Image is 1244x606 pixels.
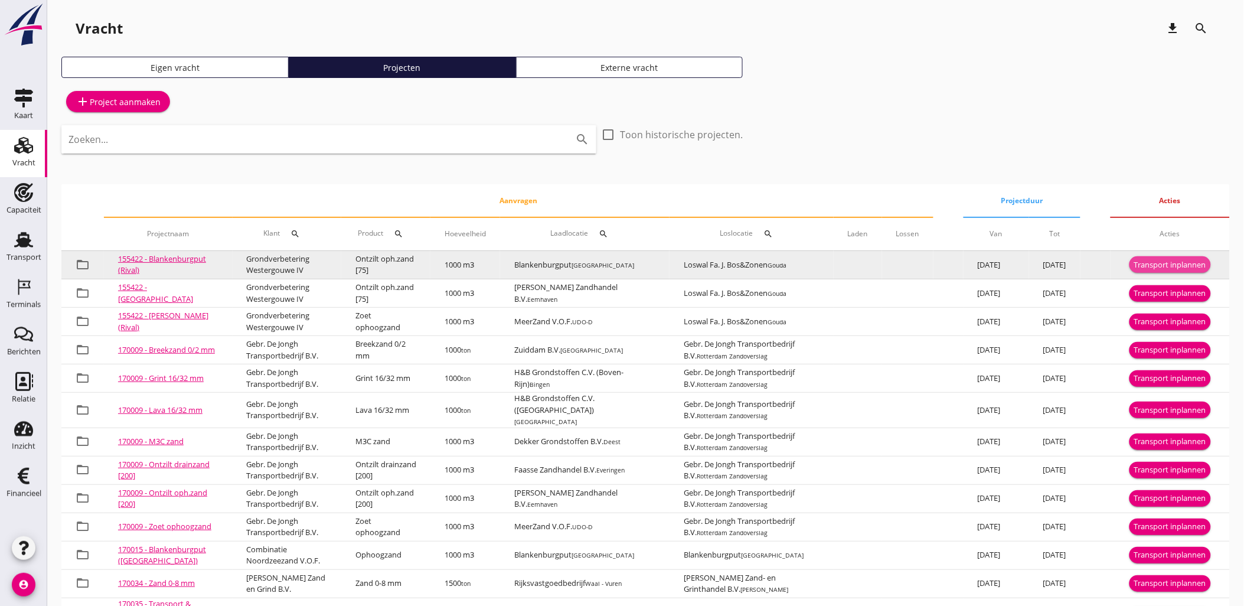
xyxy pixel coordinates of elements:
td: [DATE] [1029,279,1080,308]
small: Gouda [768,289,786,298]
td: Loswal Fa. J. Bos&Zonen [670,251,834,279]
small: [GEOGRAPHIC_DATA] [572,551,634,559]
a: Project aanmaken [66,91,170,112]
td: [PERSON_NAME] Zand- en Grinthandel B.V. [670,569,834,598]
div: Eigen vracht [67,61,283,74]
div: Financieel [6,490,41,497]
a: 155422 - Blankenburgput (Rival) [118,253,206,276]
i: folder_open [76,548,90,562]
td: Rijksvastgoedbedrijf [500,569,670,598]
td: Gebr. De Jongh Transportbedrijf B.V. [670,456,834,484]
td: Ophoogzand [341,541,430,569]
div: Transport inplannen [1134,288,1206,299]
td: Blankenburgput [500,251,670,279]
td: Gebr. De Jongh Transportbedrijf B.V. [670,336,834,364]
span: 1000 [445,344,471,355]
small: Gouda [768,318,786,326]
td: [DATE] [1029,456,1080,484]
td: [DATE] [964,569,1029,598]
div: Berichten [7,348,41,356]
div: Transport inplannen [1134,405,1206,416]
div: Kaart [14,112,33,119]
td: Gebr. De Jongh Transportbedrijf B.V. [233,428,342,456]
div: Transport inplannen [1134,464,1206,476]
button: Transport inplannen [1129,575,1211,592]
small: [GEOGRAPHIC_DATA] [572,261,634,269]
div: Transport inplannen [1134,436,1206,448]
td: Gebr. De Jongh Transportbedrijf B.V. [233,336,342,364]
i: download [1166,21,1180,35]
a: 170009 - Grint 16/32 mm [118,373,204,383]
th: Projectnaam [104,217,233,250]
label: Toon historische projecten. [620,129,743,141]
div: Vracht [76,19,123,38]
td: [DATE] [1029,569,1080,598]
div: Projecten [294,61,511,74]
th: Product [341,217,430,250]
small: Eemhaven [527,295,557,304]
a: Eigen vracht [61,57,289,78]
td: Gebr. De Jongh Transportbedrijf B.V. [233,513,342,541]
div: Relatie [12,395,35,403]
div: Transport inplannen [1134,521,1206,533]
i: search [1194,21,1209,35]
span: 1000 [445,373,471,383]
i: search [394,229,403,239]
span: 1000 m3 [445,493,474,503]
span: 1000 [445,405,471,415]
small: ton [461,346,471,354]
td: Blankenburgput [500,541,670,569]
small: UDO-D [572,523,593,531]
i: folder_open [76,314,90,328]
a: 170009 - Lava 16/32 mm [118,405,203,415]
td: MeerZand V.O.F. [500,308,670,336]
button: Transport inplannen [1129,490,1211,507]
th: Klant [233,217,342,250]
td: Combinatie Noordzeezand V.O.F. [233,541,342,569]
th: Laden [834,217,882,250]
i: search [599,229,609,239]
td: Gebr. De Jongh Transportbedrijf B.V. [670,513,834,541]
button: Transport inplannen [1129,462,1211,478]
td: Blankenburgput [670,541,834,569]
th: Van [964,217,1029,250]
div: Project aanmaken [76,95,161,109]
button: Transport inplannen [1129,402,1211,418]
i: folder_open [76,258,90,272]
td: Loswal Fa. J. Bos&Zonen [670,279,834,308]
small: Deest [603,438,621,446]
td: Zoet ophoogzand [341,513,430,541]
i: folder_open [76,286,90,300]
i: folder_open [76,371,90,385]
small: Rotterdam Zandoverslag [697,444,768,452]
td: Ontzilt oph.zand [75] [341,279,430,308]
small: ton [461,579,471,588]
small: [GEOGRAPHIC_DATA] [560,346,623,354]
i: search [575,132,589,146]
a: 155422 - [GEOGRAPHIC_DATA] [118,282,193,304]
td: Gebr. De Jongh Transportbedrijf B.V. [233,484,342,513]
i: search [763,229,773,239]
span: 1000 m3 [445,259,474,270]
td: [DATE] [1029,393,1080,428]
td: [DATE] [964,456,1029,484]
input: Zoeken... [68,130,556,149]
a: 170034 - Zand 0-8 mm [118,578,195,588]
i: add [76,95,90,109]
small: Eemhaven [527,500,557,509]
small: UDO-D [572,318,593,326]
img: logo-small.a267ee39.svg [2,3,45,47]
th: Aanvragen [104,184,933,217]
i: folder_open [76,434,90,448]
a: 170009 - Ontzilt drainzand [200] [118,459,210,481]
td: [DATE] [1029,251,1080,279]
td: MeerZand V.O.F. [500,513,670,541]
a: 170009 - Ontzilt oph.zand [200] [118,487,207,510]
a: 155422 - [PERSON_NAME] (Rival) [118,310,208,333]
td: H&B Grondstoffen C.V. ([GEOGRAPHIC_DATA]) [500,393,670,428]
i: folder_open [76,519,90,533]
small: [PERSON_NAME] [740,585,788,594]
button: Transport inplannen [1129,519,1211,535]
i: search [290,229,300,239]
small: Rotterdam Zandoverslag [697,380,768,389]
